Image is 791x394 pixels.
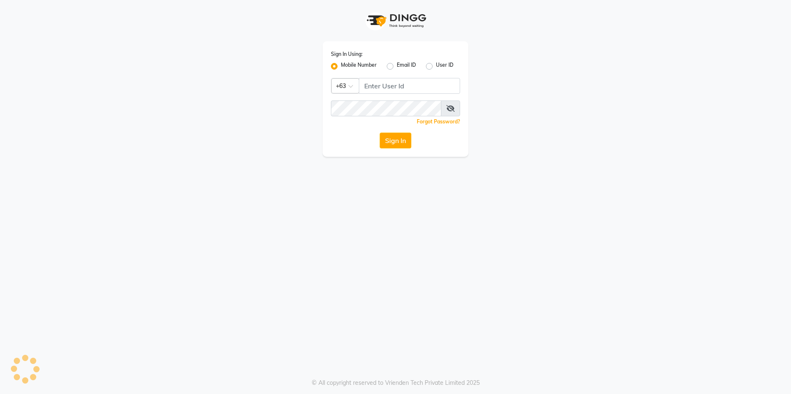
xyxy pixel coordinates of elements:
[331,50,363,58] label: Sign In Using:
[436,61,453,71] label: User ID
[417,118,460,125] a: Forgot Password?
[341,61,377,71] label: Mobile Number
[380,133,411,148] button: Sign In
[362,8,429,33] img: logo1.svg
[397,61,416,71] label: Email ID
[331,100,441,116] input: Username
[359,78,460,94] input: Username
